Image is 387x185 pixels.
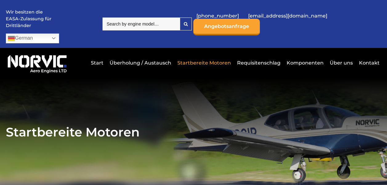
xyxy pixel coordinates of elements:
img: Norvic Aero Engines-Logo [6,53,68,74]
a: German [6,33,59,43]
img: de [8,35,15,42]
a: Angebotsanfrage [193,19,260,35]
a: [PHONE_NUMBER] [193,8,242,23]
a: [EMAIL_ADDRESS][DOMAIN_NAME] [245,8,330,23]
a: Startbereite Motoren [176,55,232,70]
a: Komponenten [285,55,325,70]
a: Überholung / Austausch [108,55,173,70]
h1: Startbereite Motoren [6,124,381,140]
input: Search by engine model… [103,18,180,30]
a: Requisitenschlag [236,55,282,70]
a: Kontakt [357,55,380,70]
p: Wir besitzen die EASA-Zulassung für Drittländer [6,9,52,29]
a: Über uns [328,55,354,70]
a: Start [89,55,105,70]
